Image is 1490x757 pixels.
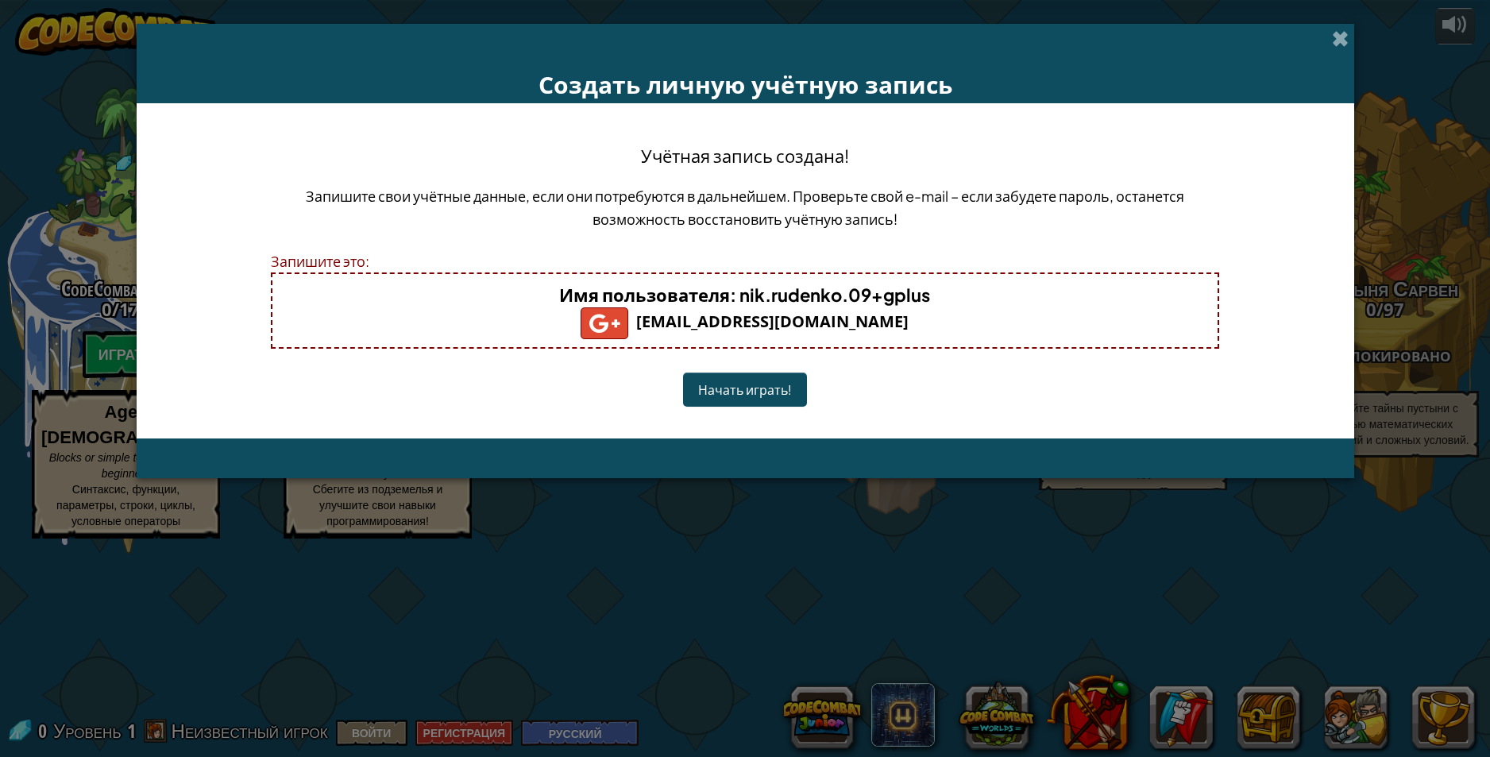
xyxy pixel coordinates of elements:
b: [EMAIL_ADDRESS][DOMAIN_NAME] [581,311,909,332]
img: gplus_small.png [581,307,628,339]
b: : nik.rudenko.09+gplus [559,284,930,306]
h4: Учётная запись создана! [641,143,849,168]
span: Создать личную учётную запись [538,68,952,101]
p: Запишите свои учётные данные, если они потребуются в дальнейшем. Проверьте свой e-mail – если заб... [271,184,1219,230]
span: Имя пользователя [559,284,730,306]
div: Запишите это: [271,249,1219,272]
button: Начать играть! [683,373,807,407]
